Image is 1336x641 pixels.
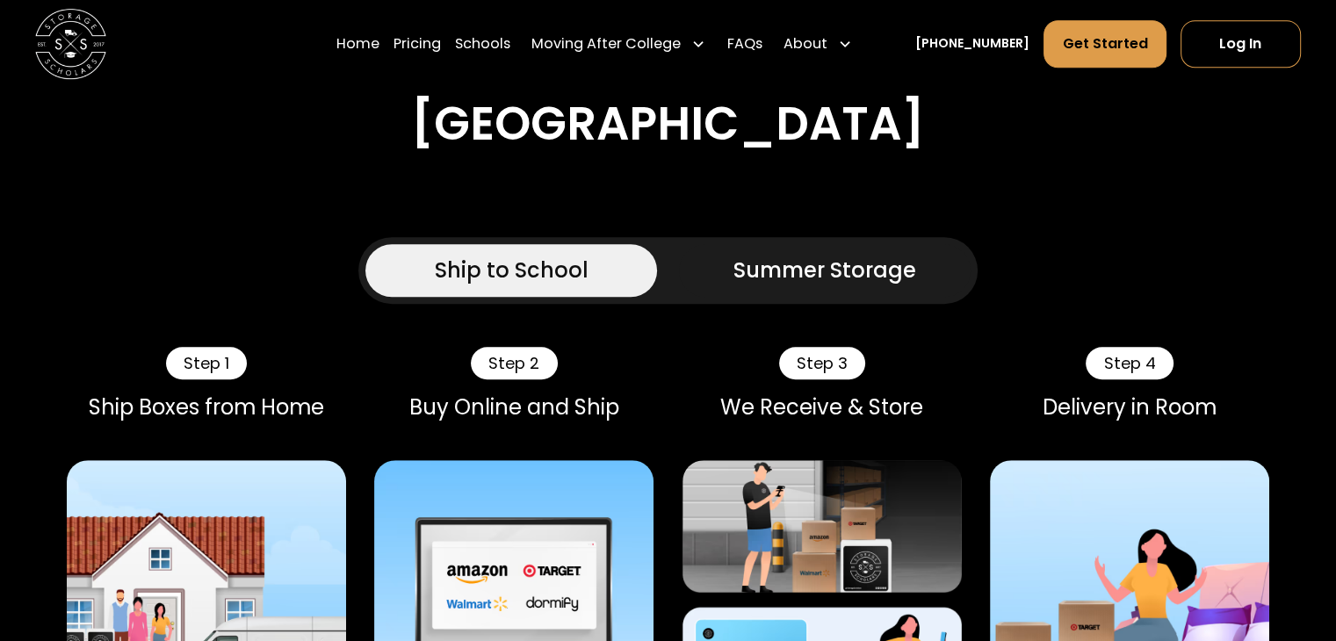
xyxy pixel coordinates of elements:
[455,19,510,68] a: Schools
[776,19,859,68] div: About
[784,33,827,54] div: About
[915,35,1029,54] a: [PHONE_NUMBER]
[682,394,962,420] div: We Receive & Store
[531,33,681,54] div: Moving After College
[733,255,916,286] div: Summer Storage
[524,19,712,68] div: Moving After College
[67,394,346,420] div: Ship Boxes from Home
[435,255,589,286] div: Ship to School
[411,97,925,152] h2: [GEOGRAPHIC_DATA]
[726,19,762,68] a: FAQs
[336,19,379,68] a: Home
[1086,347,1173,380] div: Step 4
[374,394,654,420] div: Buy Online and Ship
[166,347,247,380] div: Step 1
[1181,20,1301,68] a: Log In
[1044,20,1166,68] a: Get Started
[471,347,557,380] div: Step 2
[35,9,106,80] img: Storage Scholars main logo
[394,19,441,68] a: Pricing
[779,347,865,380] div: Step 3
[990,394,1269,420] div: Delivery in Room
